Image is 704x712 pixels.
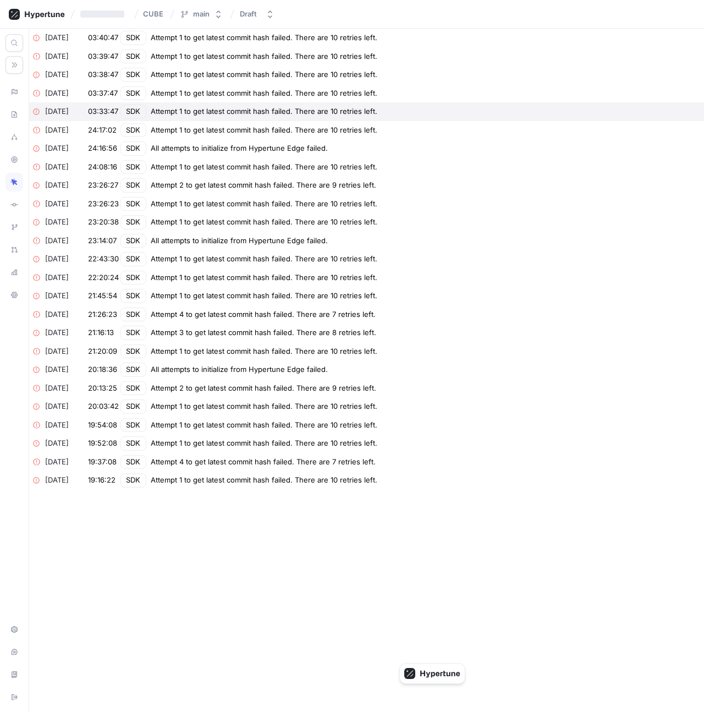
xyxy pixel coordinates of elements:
[151,401,377,412] div: Attempt 1 to get latest commit hash failed. There are 10 retries left.
[5,218,23,237] div: Branches
[151,457,376,468] div: Attempt 4 to get latest commit hash failed. There are 7 retries left.
[151,51,377,62] div: Attempt 1 to get latest commit hash failed. There are 10 retries left.
[120,436,146,451] div: SDK
[88,364,120,375] div: 20:18:36
[45,457,88,468] div: [DATE]
[88,143,120,154] div: 24:16:56
[45,143,88,154] div: [DATE]
[88,346,120,357] div: 21:20:09
[151,475,377,486] div: Attempt 1 to get latest commit hash failed. There are 10 retries left.
[151,143,328,154] div: All attempts to initialize from Hypertune Edge failed.
[88,457,120,468] div: 19:37:08
[175,5,227,23] button: main
[45,291,88,302] div: [DATE]
[151,272,377,283] div: Attempt 1 to get latest commit hash failed. There are 10 retries left.
[240,9,257,19] div: Draft
[5,128,23,146] div: Splits
[45,383,88,394] div: [DATE]
[193,9,210,19] div: main
[88,401,120,412] div: 20:03:42
[88,180,120,191] div: 23:26:27
[45,162,88,173] div: [DATE]
[120,473,146,488] div: SDK
[5,240,23,259] div: Pull requests
[45,199,88,210] div: [DATE]
[88,125,120,136] div: 24:17:02
[120,215,146,229] div: SDK
[88,162,120,173] div: 24:08:16
[88,69,120,80] div: 03:38:47
[5,263,23,282] div: Analytics
[120,344,146,359] div: SDK
[120,105,146,119] div: SDK
[120,399,146,414] div: SDK
[120,50,146,64] div: SDK
[143,10,163,18] span: CUBE
[120,418,146,432] div: SDK
[120,289,146,303] div: SDK
[45,272,88,283] div: [DATE]
[120,455,146,469] div: SDK
[151,180,376,191] div: Attempt 2 to get latest commit hash failed. There are 9 retries left.
[151,69,377,80] div: Attempt 1 to get latest commit hash failed. There are 10 retries left.
[45,254,88,265] div: [DATE]
[45,32,88,43] div: [DATE]
[151,125,377,136] div: Attempt 1 to get latest commit hash failed. There are 10 retries left.
[45,217,88,228] div: [DATE]
[88,438,120,449] div: 19:52:08
[45,180,88,191] div: [DATE]
[151,383,376,394] div: Attempt 2 to get latest commit hash failed. There are 9 retries left.
[120,86,146,101] div: SDK
[88,51,120,62] div: 03:39:47
[5,665,23,684] div: Documentation
[120,381,146,396] div: SDK
[45,309,88,320] div: [DATE]
[88,272,120,283] div: 22:20:24
[120,234,146,248] div: SDK
[88,383,120,394] div: 20:13:25
[88,32,120,43] div: 03:40:47
[88,475,120,486] div: 19:16:22
[120,308,146,322] div: SDK
[88,309,120,320] div: 21:26:23
[45,106,88,117] div: [DATE]
[151,235,328,247] div: All attempts to initialize from Hypertune Edge failed.
[5,83,23,101] div: Logic
[120,252,146,266] div: SDK
[45,235,88,247] div: [DATE]
[45,475,88,486] div: [DATE]
[151,217,377,228] div: Attempt 1 to get latest commit hash failed. There are 10 retries left.
[151,162,377,173] div: Attempt 1 to get latest commit hash failed. There are 10 retries left.
[5,150,23,169] div: Preview
[80,10,124,18] span: ‌
[5,286,23,304] div: Settings
[151,254,377,265] div: Attempt 1 to get latest commit hash failed. There are 10 retries left.
[120,160,146,174] div: SDK
[5,643,23,661] div: Live chat
[151,106,377,117] div: Attempt 1 to get latest commit hash failed. There are 10 retries left.
[45,88,88,99] div: [DATE]
[5,105,23,124] div: Schema
[5,173,23,191] div: Logs
[120,178,146,193] div: SDK
[5,195,23,214] div: Diff
[45,327,88,338] div: [DATE]
[88,254,120,265] div: 22:43:30
[151,420,377,431] div: Attempt 1 to get latest commit hash failed. There are 10 retries left.
[151,327,376,338] div: Attempt 3 to get latest commit hash failed. There are 8 retries left.
[45,364,88,375] div: [DATE]
[88,217,120,228] div: 23:20:38
[88,327,120,338] div: 21:16:13
[151,199,377,210] div: Attempt 1 to get latest commit hash failed. There are 10 retries left.
[88,88,120,99] div: 03:37:47
[120,141,146,156] div: SDK
[45,438,88,449] div: [DATE]
[151,346,377,357] div: Attempt 1 to get latest commit hash failed. There are 10 retries left.
[88,106,120,117] div: 03:33:47
[5,688,23,706] div: Sign out
[151,32,377,43] div: Attempt 1 to get latest commit hash failed. There are 10 retries left.
[76,5,133,23] button: ‌
[88,235,120,247] div: 23:14:07
[120,31,146,45] div: SDK
[88,199,120,210] div: 23:26:23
